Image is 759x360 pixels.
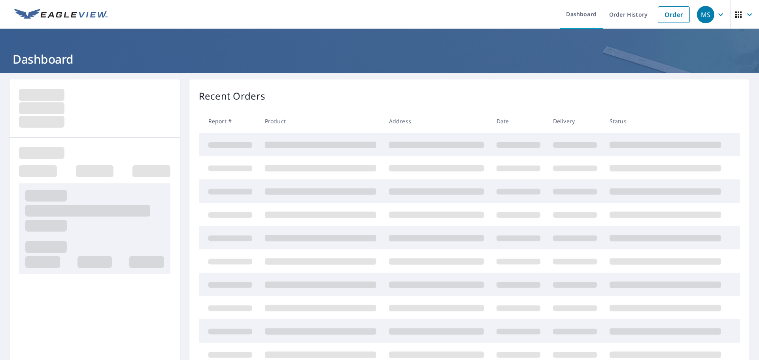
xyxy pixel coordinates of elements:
[603,109,727,133] th: Status
[697,6,714,23] div: MS
[658,6,690,23] a: Order
[199,109,259,133] th: Report #
[9,51,750,67] h1: Dashboard
[259,109,383,133] th: Product
[383,109,490,133] th: Address
[490,109,547,133] th: Date
[547,109,603,133] th: Delivery
[199,89,265,103] p: Recent Orders
[14,9,108,21] img: EV Logo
